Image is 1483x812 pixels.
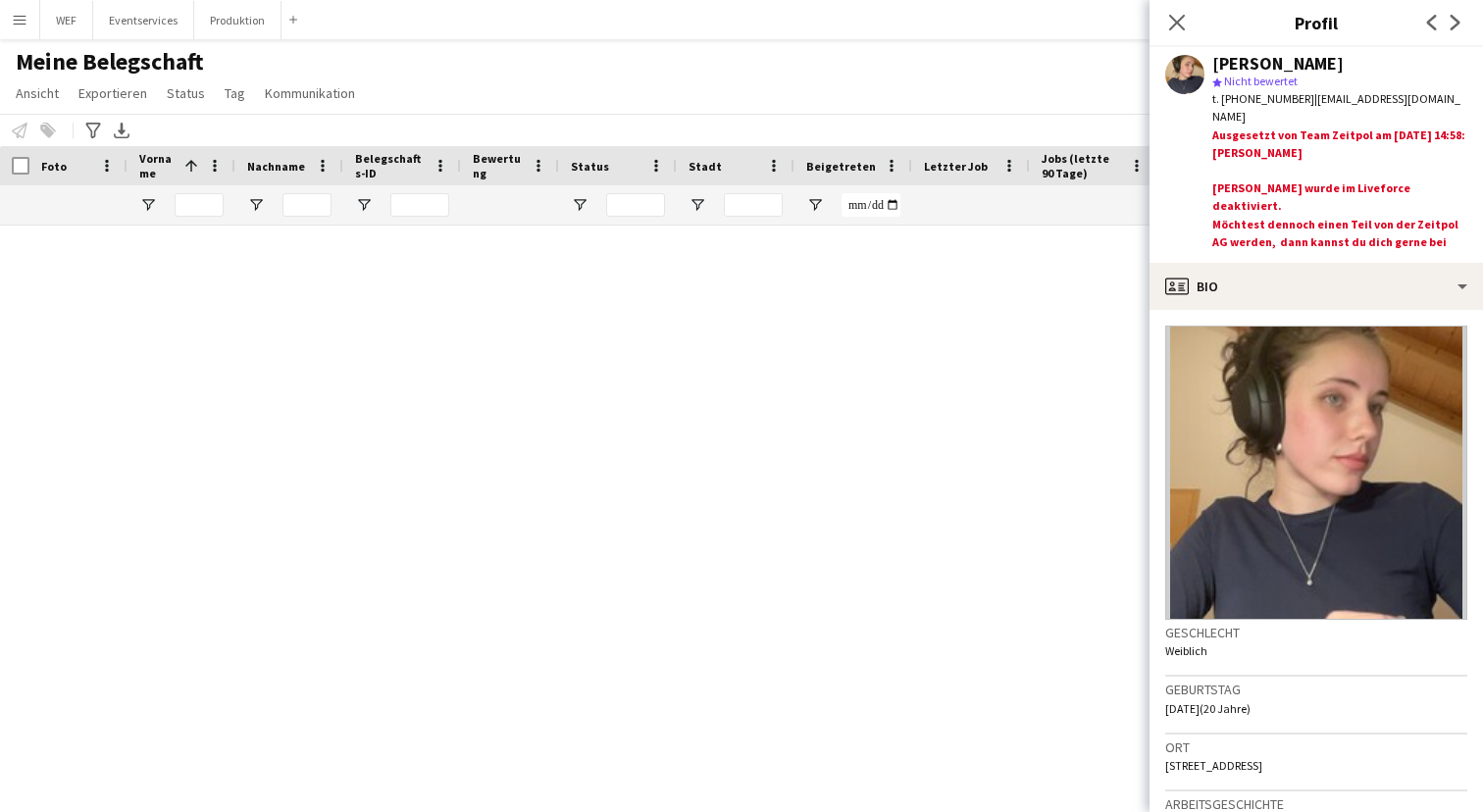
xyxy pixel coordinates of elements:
[1165,701,1251,716] span: [DATE] (20 Jahre)
[139,196,157,214] button: Filtermenü öffnen
[689,159,722,174] span: Stadt
[139,151,177,180] span: Vorname
[247,196,265,214] button: Filtermenü öffnen
[606,193,665,217] input: Status Filtereingang
[1042,151,1122,180] span: Jobs (letzte 90 Tage)
[390,193,449,217] input: Belegschafts-ID Filtereingang
[110,119,133,142] app-action-btn: XLSX exportieren
[1224,74,1298,88] span: Nicht bewertet
[247,159,305,174] span: Nachname
[1212,127,1467,255] div: Ausgesetzt von Team Zeitpol am [DATE] 14:58: [PERSON_NAME]
[217,80,253,106] a: Tag
[1165,643,1207,658] span: Weiblich
[175,193,224,217] input: Vorname Filtereingang
[41,159,67,174] span: Foto
[194,1,281,39] button: Produktion
[282,193,332,217] input: Nachname Filtereingang
[1165,326,1467,620] img: Crew-Avatar oder Foto
[1150,10,1483,35] h3: Profil
[1212,91,1314,106] span: t. [PHONE_NUMBER]
[355,151,426,180] span: Belegschafts-ID
[257,80,363,106] a: Kommunikation
[8,80,67,106] a: Ansicht
[159,80,213,106] a: Status
[842,193,900,217] input: Beigetreten Filtereingang
[16,47,204,76] span: Meine Belegschaft
[1165,758,1262,773] span: [STREET_ADDRESS]
[924,159,988,174] span: Letzter Job
[724,193,783,217] input: Stadt Filtereingang
[571,159,609,174] span: Status
[71,80,155,106] a: Exportieren
[167,84,205,102] span: Status
[225,84,245,102] span: Tag
[1165,738,1467,756] h3: Ort
[1150,263,1483,310] div: Bio
[16,84,59,102] span: Ansicht
[473,151,524,180] span: Bewertung
[1212,216,1467,270] div: Möchtest dennoch einen Teil von der Zeitpol AG werden, dann kannst du dich gerne bei uns melden.
[806,159,876,174] span: Beigetreten
[355,196,373,214] button: Filtermenü öffnen
[78,84,147,102] span: Exportieren
[1165,624,1467,641] h3: Geschlecht
[1165,681,1467,698] h3: Geburtstag
[93,1,194,39] button: Eventservices
[806,196,824,214] button: Filtermenü öffnen
[571,196,588,214] button: Filtermenü öffnen
[1212,91,1460,124] span: | [EMAIL_ADDRESS][DOMAIN_NAME]
[1212,179,1467,215] div: [PERSON_NAME] wurde im Liveforce deaktiviert.
[40,1,93,39] button: WEF
[689,196,706,214] button: Filtermenü öffnen
[81,119,105,142] app-action-btn: Erweiterte Filter
[265,84,355,102] span: Kommunikation
[1212,55,1344,73] div: [PERSON_NAME]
